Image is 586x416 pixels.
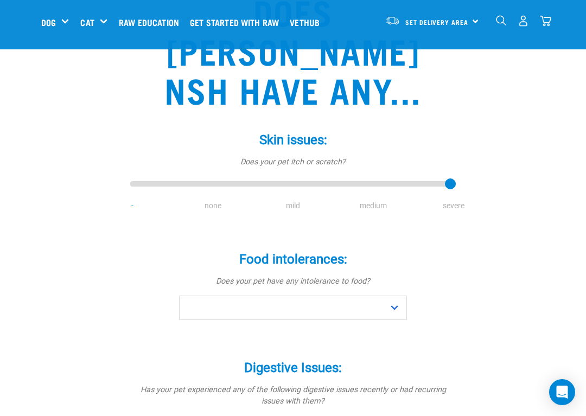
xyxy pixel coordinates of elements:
[41,16,56,29] a: Dog
[130,358,456,377] label: Digestive Issues:
[405,20,468,24] span: Set Delivery Area
[287,1,328,44] a: Vethub
[80,16,94,29] a: Cat
[130,276,456,287] p: Does your pet have any intolerance to food?
[187,1,287,44] a: Get started with Raw
[549,379,575,405] div: Open Intercom Messenger
[130,249,456,269] label: Food intolerances:
[130,130,456,150] label: Skin issues:
[116,1,187,44] a: Raw Education
[253,200,333,212] li: mild
[518,15,529,27] img: user.png
[130,384,456,407] p: Has your pet experienced any of the following digestive issues recently or had recurring issues w...
[385,16,400,25] img: van-moving.png
[333,200,413,212] li: medium
[540,15,551,27] img: home-icon@2x.png
[413,200,494,212] li: severe
[173,200,253,212] li: none
[496,15,506,25] img: home-icon-1@2x.png
[92,200,173,212] li: -
[130,156,456,168] p: Does your pet itch or scratch?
